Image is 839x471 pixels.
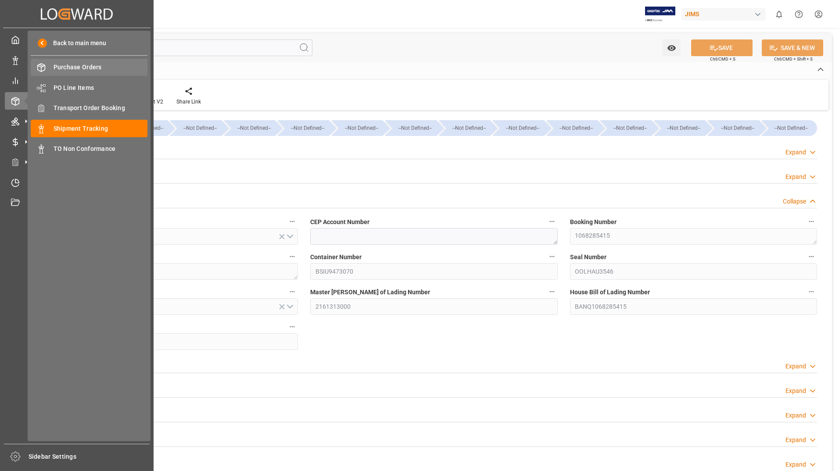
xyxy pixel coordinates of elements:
span: Transport Order Booking [54,103,148,113]
div: Expand [785,148,806,157]
div: Expand [785,362,806,371]
span: Container Number [310,253,362,262]
div: --Not Defined-- [439,120,490,136]
a: Purchase Orders [31,59,147,76]
div: Expand [785,411,806,420]
div: --Not Defined-- [654,120,705,136]
button: show 0 new notifications [769,4,789,24]
div: Collapse [783,197,806,206]
span: Purchase Orders [54,63,148,72]
div: --Not Defined-- [663,120,705,136]
div: Expand [785,460,806,469]
span: TO Non Conformance [54,144,148,153]
span: Sidebar Settings [29,452,150,461]
div: --Not Defined-- [761,120,817,136]
span: Back to main menu [47,39,106,48]
div: --Not Defined-- [286,120,329,136]
button: Carrier/ Forwarder Name [287,251,298,262]
div: --Not Defined-- [501,120,544,136]
span: Seal Number [570,253,606,262]
button: Seal Number [806,251,817,262]
span: Booking Number [570,218,617,227]
button: open menu [663,39,681,56]
button: Help Center [789,4,809,24]
div: --Not Defined-- [170,120,221,136]
span: Ctrl/CMD + S [710,56,735,62]
span: CEP Account Number [310,218,369,227]
div: --Not Defined-- [716,120,759,136]
img: Exertis%20JAM%20-%20Email%20Logo.jpg_1722504956.jpg [645,7,675,22]
div: --Not Defined-- [600,120,651,136]
a: Data Management [5,51,149,68]
a: TO Non Conformance [31,140,147,157]
div: --Not Defined-- [331,120,383,136]
button: JIMS [681,6,769,22]
button: open menu [51,228,298,245]
span: House Bill of Lading Number [570,288,650,297]
textarea: K & N [51,263,298,280]
span: Master [PERSON_NAME] of Lading Number [310,288,430,297]
div: --Not Defined-- [385,120,436,136]
div: --Not Defined-- [394,120,436,136]
a: PO Line Items [31,79,147,96]
button: Booking Number [806,216,817,227]
a: Document Management [5,194,149,211]
a: Timeslot Management V2 [5,174,149,191]
button: Master [PERSON_NAME] of Lading Number [546,286,558,297]
a: Shipment Tracking [31,120,147,137]
div: --Not Defined-- [546,120,598,136]
div: --Not Defined-- [233,120,275,136]
div: Expand [785,435,806,445]
button: SAVE [691,39,753,56]
div: Expand [785,172,806,182]
div: --Not Defined-- [770,120,813,136]
div: --Not Defined-- [555,120,598,136]
button: CEP Account Number [546,216,558,227]
div: --Not Defined-- [492,120,544,136]
button: Tracking Number [287,321,298,332]
button: House Bill of Lading Number [806,286,817,297]
input: Search Fields [40,39,312,56]
button: Container Type [287,286,298,297]
span: Shipment Tracking [54,124,148,133]
a: My Cockpit [5,31,149,48]
div: --Not Defined-- [179,120,221,136]
a: Transport Order Booking [31,100,147,117]
div: Expand [785,386,806,396]
div: --Not Defined-- [277,120,329,136]
span: PO Line Items [54,83,148,93]
div: --Not Defined-- [448,120,490,136]
div: Share Link [176,98,201,106]
div: --Not Defined-- [224,120,275,136]
div: JIMS [681,8,766,21]
button: open menu [51,298,298,315]
span: Ctrl/CMD + Shift + S [774,56,813,62]
div: --Not Defined-- [116,120,168,136]
button: SAVE & NEW [762,39,823,56]
textarea: 1068285415 [570,228,817,245]
button: Container Number [546,251,558,262]
div: --Not Defined-- [340,120,383,136]
button: Mode of Transport [287,216,298,227]
div: --Not Defined-- [707,120,759,136]
div: --Not Defined-- [609,120,651,136]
